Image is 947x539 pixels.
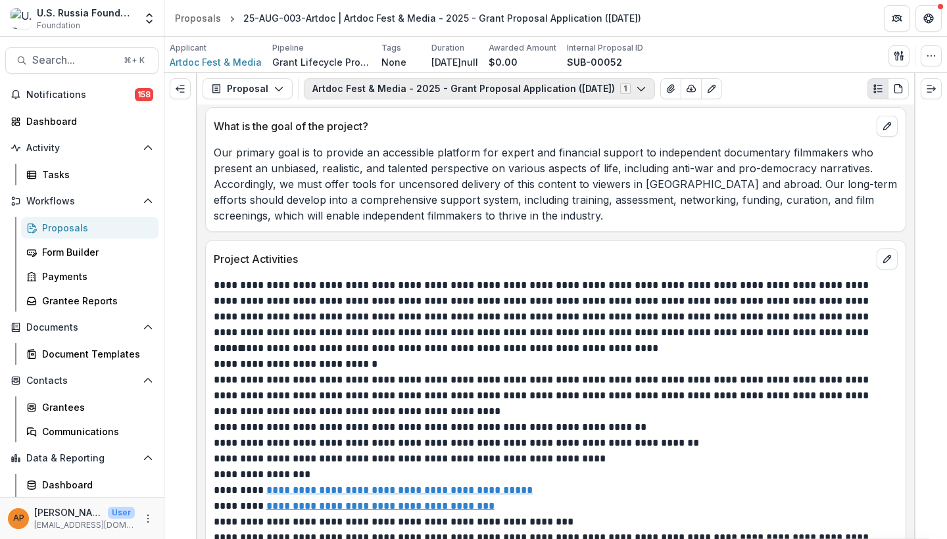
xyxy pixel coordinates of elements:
button: Expand right [921,78,942,99]
button: Plaintext view [867,78,888,99]
button: Get Help [915,5,942,32]
div: Anna P [13,514,24,523]
p: Duration [431,42,464,54]
p: User [108,507,135,519]
span: Contacts [26,375,137,387]
span: Notifications [26,89,135,101]
nav: breadcrumb [170,9,646,28]
div: Dashboard [26,114,148,128]
a: Proposals [170,9,226,28]
p: $0.00 [489,55,518,69]
div: U.S. Russia Foundation [37,6,135,20]
div: Grantees [42,400,148,414]
button: Open Activity [5,137,158,158]
p: Internal Proposal ID [567,42,643,54]
button: Search... [5,47,158,74]
button: Expand left [170,78,191,99]
span: Search... [32,54,116,66]
a: Dashboard [21,474,158,496]
div: Dashboard [42,478,148,492]
div: Communications [42,425,148,438]
p: [EMAIL_ADDRESS][DOMAIN_NAME] [34,519,135,531]
div: Document Templates [42,347,148,361]
span: Activity [26,143,137,154]
div: ⌘ + K [121,53,147,68]
div: Tasks [42,168,148,181]
p: Awarded Amount [489,42,556,54]
p: Applicant [170,42,206,54]
p: [DATE]null [431,55,478,69]
a: Proposals [21,217,158,239]
p: What is the goal of the project? [214,118,871,134]
img: U.S. Russia Foundation [11,8,32,29]
div: Proposals [175,11,221,25]
span: Data & Reporting [26,453,137,464]
button: PDF view [888,78,909,99]
p: SUB-00052 [567,55,622,69]
button: Open Workflows [5,191,158,212]
button: Edit as form [701,78,722,99]
a: Form Builder [21,241,158,263]
span: Documents [26,322,137,333]
p: [PERSON_NAME] [34,505,103,519]
p: Pipeline [272,42,304,54]
button: Open Contacts [5,370,158,391]
div: Form Builder [42,245,148,259]
button: Artdoc Fest & Media - 2025 - Grant Proposal Application ([DATE])1 [304,78,655,99]
button: Open Data & Reporting [5,448,158,469]
button: View Attached Files [660,78,681,99]
div: 25-AUG-003-Artdoc | Artdoc Fest & Media - 2025 - Grant Proposal Application ([DATE]) [243,11,641,25]
a: Payments [21,266,158,287]
p: None [381,55,406,69]
span: Foundation [37,20,80,32]
a: Artdoc Fest & Media [170,55,262,69]
a: Grantees [21,396,158,418]
a: Grantee Reports [21,290,158,312]
p: Tags [381,42,401,54]
span: 158 [135,88,153,101]
button: Proposal [203,78,293,99]
button: edit [877,248,898,269]
a: Communications [21,421,158,442]
button: More [140,511,156,527]
button: edit [877,116,898,137]
a: Dashboard [5,110,158,132]
div: Payments [42,269,148,283]
div: Grantee Reports [42,294,148,308]
p: Our primary goal is to provide an accessible platform for expert and financial support to indepen... [214,145,898,223]
span: Workflows [26,196,137,207]
button: Open entity switcher [140,5,158,32]
button: Open Documents [5,317,158,338]
a: Document Templates [21,343,158,365]
button: Partners [884,5,910,32]
a: Tasks [21,164,158,185]
p: Project Activities [214,251,871,267]
button: Notifications158 [5,84,158,105]
div: Proposals [42,221,148,235]
p: Grant Lifecycle Process [272,55,371,69]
